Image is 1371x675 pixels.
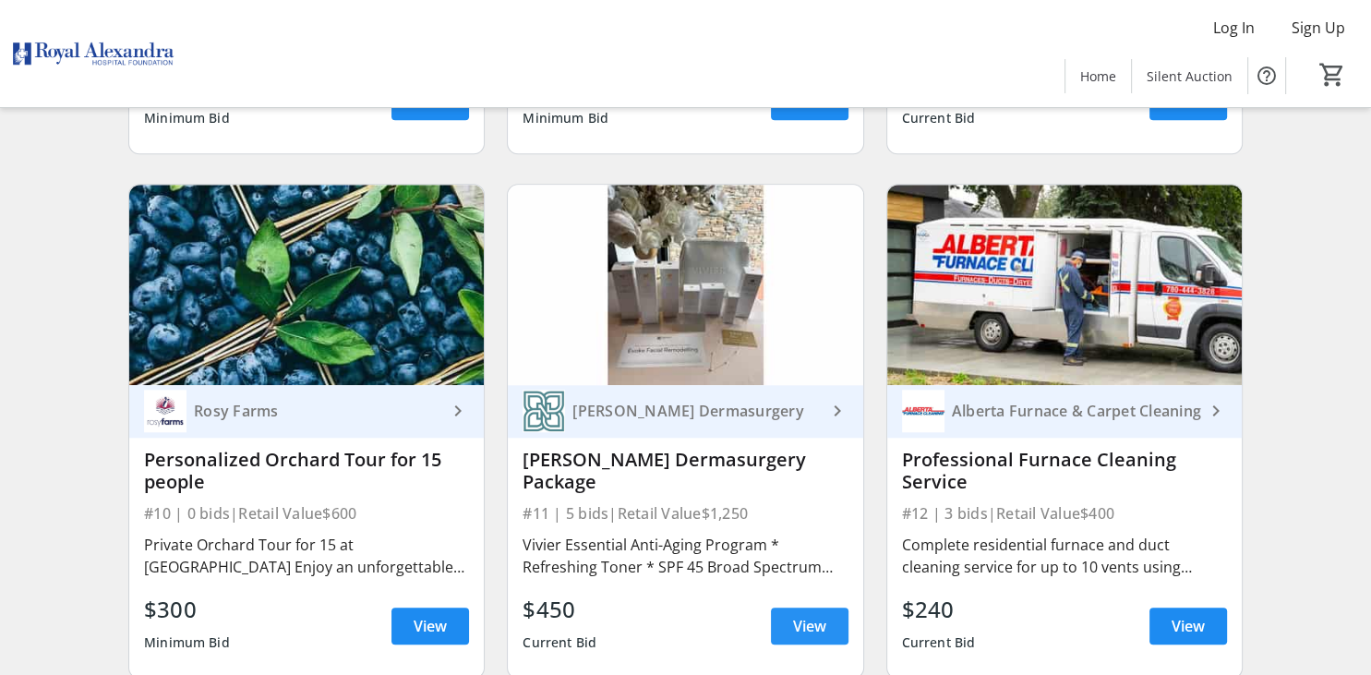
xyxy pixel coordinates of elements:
span: View [414,615,447,637]
a: View [391,608,469,645]
img: Alberta Furnace & Carpet Cleaning [902,390,944,432]
div: Current Bid [902,102,976,135]
div: Vivier Essential Anti-Aging Program * Refreshing Toner * SPF 45 Broad Spectrum UVA/UVB Sunscreen ... [523,534,848,578]
a: Home [1065,59,1131,93]
div: [PERSON_NAME] Dermasurgery [565,402,825,420]
div: Professional Furnace Cleaning Service [902,449,1227,493]
button: Help [1248,57,1285,94]
span: Silent Auction [1147,66,1233,86]
img: Royal Alexandra Hospital Foundation's Logo [11,7,175,100]
mat-icon: keyboard_arrow_right [826,400,848,422]
div: Private Orchard Tour for 15 at [GEOGRAPHIC_DATA] Enjoy an unforgettable day at [GEOGRAPHIC_DATA],... [144,534,469,578]
a: View [1149,608,1227,645]
span: View [1172,615,1205,637]
a: Silent Auction [1132,59,1247,93]
div: $240 [902,593,976,626]
a: Rosy FarmsRosy Farms [129,385,484,438]
span: Home [1080,66,1116,86]
img: Personalized Orchard Tour for 15 people [129,185,484,384]
div: Complete residential furnace and duct cleaning service for up to 10 vents using professional truc... [902,534,1227,578]
div: Current Bid [523,626,596,659]
div: Personalized Orchard Tour for 15 people [144,449,469,493]
button: Log In [1198,13,1269,42]
a: Alberta Furnace & Carpet CleaningAlberta Furnace & Carpet Cleaning [887,385,1242,438]
div: Current Bid [902,626,976,659]
div: Alberta Furnace & Carpet Cleaning [944,402,1205,420]
span: Log In [1213,17,1255,39]
img: Professional Furnace Cleaning Service [887,185,1242,384]
span: View [793,615,826,637]
div: Minimum Bid [144,102,230,135]
img: Nakatsui Dermasurgery Package [508,185,862,384]
a: View [771,608,848,645]
span: Sign Up [1292,17,1345,39]
a: View [771,83,848,120]
div: Minimum Bid [523,102,608,135]
div: #10 | 0 bids | Retail Value $600 [144,500,469,526]
div: #12 | 3 bids | Retail Value $400 [902,500,1227,526]
a: View [391,83,469,120]
mat-icon: keyboard_arrow_right [1205,400,1227,422]
img: Nakatsui Dermasurgery [523,390,565,432]
button: Sign Up [1277,13,1360,42]
a: Nakatsui Dermasurgery[PERSON_NAME] Dermasurgery [508,385,862,438]
div: Rosy Farms [186,402,447,420]
a: View [1149,83,1227,120]
div: $300 [144,593,230,626]
div: [PERSON_NAME] Dermasurgery Package [523,449,848,493]
div: #11 | 5 bids | Retail Value $1,250 [523,500,848,526]
div: Minimum Bid [144,626,230,659]
button: Cart [1316,58,1349,91]
div: $450 [523,593,596,626]
mat-icon: keyboard_arrow_right [447,400,469,422]
img: Rosy Farms [144,390,186,432]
